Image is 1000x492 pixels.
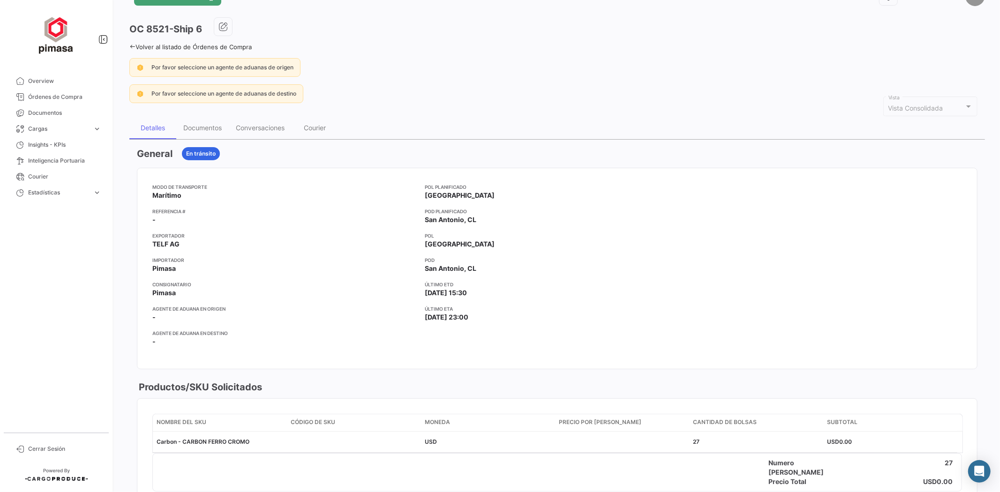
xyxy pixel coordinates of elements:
a: Insights - KPIs [8,137,105,153]
h4: 27 [945,458,953,477]
span: San Antonio, CL [425,215,476,224]
span: Nombre del SKU [157,418,206,426]
span: Estadísticas [28,188,89,197]
h4: Precio Total [768,477,832,486]
app-card-info-title: Consignatario [152,281,417,288]
div: Conversaciones [236,124,285,132]
span: [DATE] 15:30 [425,288,467,298]
app-card-info-title: POD [425,256,690,264]
mat-select-trigger: Vista Consolidada [888,104,943,112]
a: Órdenes de Compra [8,89,105,105]
app-card-info-title: Exportador [152,232,417,239]
span: Por favor seleccione un agente de aduanas de destino [151,90,296,97]
app-card-info-title: POD Planificado [425,208,690,215]
span: [GEOGRAPHIC_DATA] [425,239,495,249]
app-card-info-title: Agente de Aduana en Destino [152,329,417,337]
span: USD [425,438,437,445]
span: Insights - KPIs [28,141,101,149]
div: Courier [304,124,326,132]
img: ff117959-d04a-4809-8d46-49844dc85631.png [33,11,80,58]
div: 27 [693,438,820,446]
span: En tránsito [186,149,216,158]
span: 0.00 [839,438,852,445]
h3: Productos/SKU Solicitados [137,380,262,394]
span: Precio por [PERSON_NAME] [559,418,641,426]
span: Moneda [425,418,450,426]
datatable-header-cell: Moneda [421,414,555,431]
h3: OC 8521-Ship 6 [129,22,202,36]
span: Órdenes de Compra [28,93,101,101]
app-card-info-title: POL Planificado [425,183,690,191]
a: Volver al listado de Órdenes de Compra [129,43,252,51]
datatable-header-cell: Nombre del SKU [153,414,287,431]
a: Inteligencia Portuaria [8,153,105,169]
span: Cerrar Sesión [28,445,101,453]
div: Detalles [141,124,165,132]
span: [GEOGRAPHIC_DATA] [425,191,495,200]
span: [DATE] 23:00 [425,313,468,322]
span: Courier [28,172,101,181]
app-card-info-title: Referencia # [152,208,417,215]
span: Marítimo [152,191,181,200]
span: Overview [28,77,101,85]
span: San Antonio, CL [425,264,476,273]
h4: USD [923,477,937,486]
app-card-info-title: Importador [152,256,417,264]
div: Documentos [183,124,222,132]
span: - [152,215,156,224]
span: expand_more [93,188,101,197]
span: Cargas [28,125,89,133]
datatable-header-cell: Código de SKU [287,414,421,431]
span: Subtotal [827,418,857,426]
app-card-info-title: POL [425,232,690,239]
span: Cantidad de Bolsas [693,418,757,426]
app-card-info-title: Último ETD [425,281,690,288]
h4: 0.00 [937,477,953,486]
span: Inteligencia Portuaria [28,157,101,165]
app-card-info-title: Modo de Transporte [152,183,417,191]
span: expand_more [93,125,101,133]
span: - [152,313,156,322]
span: Pimasa [152,264,176,273]
span: USD [827,438,839,445]
span: Pimasa [152,288,176,298]
app-card-info-title: Último ETA [425,305,690,313]
span: Documentos [28,109,101,117]
span: TELF AG [152,239,180,249]
a: Courier [8,169,105,185]
h3: General [137,147,173,160]
a: Overview [8,73,105,89]
span: Carbon - CARBON FERRO CROMO [157,438,249,445]
div: Abrir Intercom Messenger [968,460,991,483]
a: Documentos [8,105,105,121]
app-card-info-title: Agente de Aduana en Origen [152,305,417,313]
h4: Numero [PERSON_NAME] [768,458,832,477]
span: Código de SKU [291,418,335,426]
span: Por favor seleccione un agente de aduanas de origen [151,64,293,71]
span: - [152,337,156,346]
